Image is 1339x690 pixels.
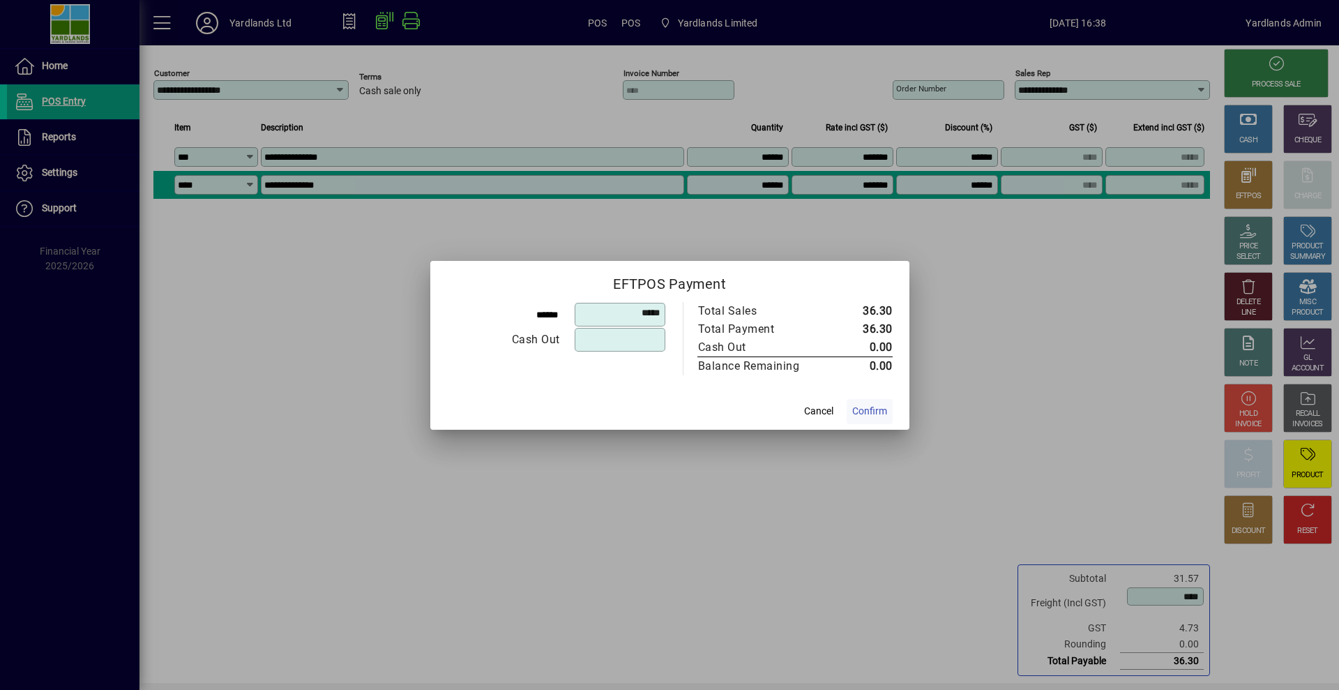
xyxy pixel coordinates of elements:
div: Cash Out [698,339,815,356]
span: Cancel [804,404,833,419]
div: Cash Out [448,331,560,348]
button: Confirm [847,399,893,424]
td: 0.00 [829,338,893,357]
button: Cancel [796,399,841,424]
td: Total Payment [697,320,829,338]
td: 0.00 [829,357,893,375]
td: 36.30 [829,320,893,338]
div: Balance Remaining [698,358,815,375]
td: 36.30 [829,302,893,320]
td: Total Sales [697,302,829,320]
h2: EFTPOS Payment [430,261,909,301]
span: Confirm [852,404,887,419]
